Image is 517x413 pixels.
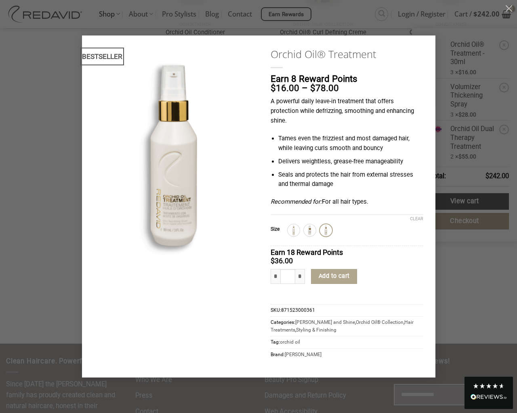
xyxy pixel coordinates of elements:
[280,339,300,345] a: orchid oil
[473,383,505,389] div: 4.8 Stars
[288,224,300,236] div: 250ml
[464,377,513,409] div: Read All Reviews
[296,327,336,333] a: Styling & Finishing
[278,170,423,190] li: Seals and protects the hair from external stresses and thermal damage
[281,307,315,313] span: 871523000361
[285,352,322,357] a: [PERSON_NAME]
[304,224,316,236] div: 30ml
[271,97,423,126] p: A powerful daily leave-in treatment that offers protection while defrizzing, smoothing and enhanc...
[288,225,299,236] img: 250ml
[410,216,423,222] a: Clear options
[278,157,423,167] li: Delivers weightless, grease-free manageability
[271,83,299,93] bdi: 16.00
[310,83,315,93] span: $
[471,394,507,400] img: REVIEWS.io
[271,348,423,361] span: Brand:
[321,225,331,236] img: 90ml
[271,248,343,257] span: Earn 18 Reward Points
[310,83,339,93] bdi: 78.00
[271,227,280,232] label: Size
[320,224,332,236] div: 90ml
[271,198,322,205] em: Recommended for:
[356,319,404,325] a: Orchid Oil® Collection
[271,269,280,284] input: Reduce quantity of Orchid Oil® Treatment
[271,304,423,316] span: SKU:
[295,269,305,284] input: Increase quantity of Orchid Oil® Treatment
[271,336,423,348] span: Tag:
[305,225,315,236] img: 30ml
[271,319,414,333] a: Hair Treatments
[278,134,423,153] li: Tames even the frizziest and most damaged hair, while leaving curls smooth and bouncy
[271,197,423,207] p: For all hair types.
[271,73,357,84] span: Earn 8 Reward Points
[311,269,357,284] button: Add to cart
[280,269,295,284] input: Product quantity
[271,83,276,93] span: $
[471,392,507,403] div: Read All Reviews
[295,319,355,325] a: [PERSON_NAME] and Shine
[271,48,423,61] a: Orchid Oil® Treatment
[271,257,275,265] span: $
[302,83,308,93] span: –
[271,257,293,265] bdi: 36.00
[82,35,259,271] img: REDAVID Orchid Oil Treatment 90ml
[271,316,423,336] span: Categories: , , ,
